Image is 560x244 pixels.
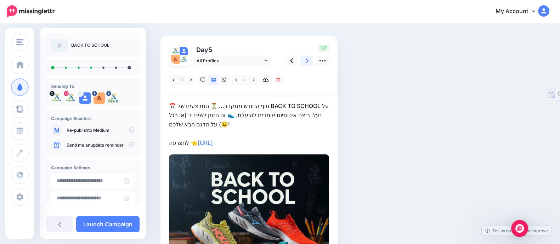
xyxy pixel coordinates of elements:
[67,127,88,133] a: Re-publish
[171,55,180,64] img: 370900344_122104026188020852_7231861657809255215_n-bsa136355.png
[511,220,528,237] div: Open Intercom Messenger
[7,5,55,17] img: Missinglettr
[51,116,135,121] h4: Campaign Boosters
[94,92,105,104] img: 370900344_122104026188020852_7231861657809255215_n-bsa136355.png
[318,45,329,52] span: 107
[51,39,68,52] img: article-default-image-icon.png
[51,84,135,89] h4: Sending To
[65,92,77,104] img: 362703694_544691137741739_8015389200562207560_n-bsa136354.jpg
[51,92,62,104] img: zpODUflv-78715.jpg
[488,3,549,20] a: My Account
[171,47,180,55] img: zpODUflv-78715.jpg
[482,226,551,236] a: Tell us how we can improve
[90,142,124,148] a: update reminder
[198,139,213,146] a: [URL]
[208,46,212,53] span: 5
[67,127,135,134] p: to Medium
[180,47,188,55] img: user_default_image.png
[16,39,23,45] img: menu.png
[71,42,109,49] p: BACK TO SCHOOL
[51,165,135,170] h4: Campaign Settings
[197,57,262,64] span: All Profiles
[193,45,272,55] p: Day
[193,56,271,66] a: All Profiles
[169,101,329,147] p: 📅 סוף החודש מתקרב… ⏳ המבצעים של BACK TO SCHOOL על נעלי ריצה איכותיות עומדים להיעלם. 👟 זה הזמן לשי...
[67,142,135,148] p: Send me an
[108,92,119,104] img: 306217515_480894507385558_179203564249016686_n-bsa136548.jpg
[180,55,188,64] img: 362703694_544691137741739_8015389200562207560_n-bsa136354.jpg
[79,92,91,104] img: user_default_image.png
